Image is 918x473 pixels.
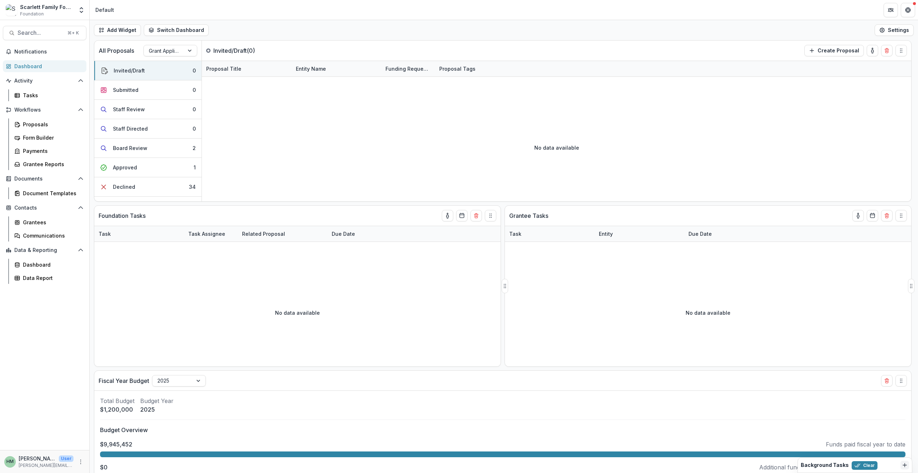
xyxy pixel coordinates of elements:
div: Related Proposal [238,226,327,242]
div: Task [505,230,526,238]
button: Board Review2 [94,139,202,158]
div: Task [505,226,595,242]
div: Task Assignee [184,226,238,242]
button: Delete card [881,210,893,221]
button: Clear [852,461,877,470]
a: Communications [11,230,86,242]
button: Partners [884,3,898,17]
div: Funding Requested [381,61,435,76]
button: Settings [875,24,914,36]
button: Open Activity [3,75,86,86]
button: Drag [895,210,907,221]
a: Dashboard [3,60,86,72]
span: Search... [18,29,63,36]
button: Open Workflows [3,104,86,116]
button: toggle-assigned-to-me [867,45,878,56]
p: $9,945,452 [100,440,132,449]
p: 2025 [140,405,174,414]
div: Task [94,226,184,242]
div: 0 [193,125,196,132]
nav: breadcrumb [93,5,117,15]
button: Search... [3,26,86,40]
div: Task Assignee [184,230,229,238]
button: Declined34 [94,177,202,197]
button: Add Widget [94,24,141,36]
div: Funding Requested [381,65,435,72]
div: Entity [595,226,684,242]
p: Foundation Tasks [99,211,146,220]
div: Payments [23,147,81,155]
p: All Proposals [99,46,134,55]
div: Due Date [327,226,381,242]
button: Delete card [881,375,893,387]
img: Scarlett Family Foundation [6,4,17,16]
button: Staff Review0 [94,100,202,119]
p: No data available [275,309,320,317]
div: Proposal Tags [435,61,525,76]
button: Open Contacts [3,202,86,214]
a: Payments [11,145,86,157]
div: Proposal Tags [435,65,480,72]
div: Default [95,6,114,14]
div: 0 [193,106,196,113]
button: Notifications [3,46,86,57]
a: Proposals [11,118,86,130]
button: toggle-assigned-to-me [442,210,453,221]
a: Dashboard [11,259,86,271]
div: 2 [193,144,196,152]
p: [PERSON_NAME] [19,455,56,462]
p: Total Budget [100,397,134,405]
div: Board Review [113,144,147,152]
span: Activity [14,78,75,84]
button: Approved1 [94,158,202,177]
button: Dismiss [900,461,909,469]
div: Submitted [113,86,138,94]
div: ⌘ + K [66,29,80,37]
div: Grantees [23,219,81,226]
div: Document Templates [23,189,81,197]
div: Staff Directed [113,125,148,132]
button: More [76,458,85,466]
div: Grantee Reports [23,160,81,168]
div: 0 [193,67,196,74]
p: [PERSON_NAME][EMAIL_ADDRESS][DOMAIN_NAME] [19,462,74,469]
div: Haley Miller [6,459,14,464]
div: Dashboard [14,62,81,70]
a: Document Templates [11,187,86,199]
button: Delete card [881,45,893,56]
div: 0 [193,86,196,94]
div: Entity Name [292,61,381,76]
div: Due Date [327,230,359,238]
p: Fiscal Year Budget [99,376,149,385]
button: Get Help [901,3,915,17]
div: 34 [189,183,196,191]
button: Submitted0 [94,80,202,100]
div: Proposals [23,121,81,128]
div: Due Date [684,226,738,242]
div: Proposal Title [202,65,246,72]
button: Drag [485,210,496,221]
a: Tasks [11,89,86,101]
div: Proposal Title [202,61,292,76]
p: Budget Year [140,397,174,405]
span: Notifications [14,49,84,55]
p: Budget Overview [100,426,905,434]
button: Create Proposal [804,45,864,56]
button: toggle-assigned-to-me [852,210,864,221]
button: Open Documents [3,173,86,184]
button: Drag [502,279,508,293]
div: Task [94,230,115,238]
div: Approved [113,164,137,171]
p: Additional funds committed through end of fiscal year [759,463,905,472]
div: Communications [23,232,81,239]
button: Calendar [456,210,468,221]
button: Staff Directed0 [94,119,202,139]
div: Declined [113,183,135,191]
h2: Background Tasks [801,462,849,468]
span: Foundation [20,11,44,17]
